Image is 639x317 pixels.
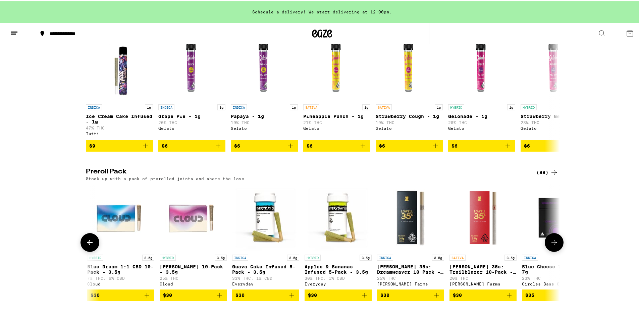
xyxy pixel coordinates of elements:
p: SATIVA [376,103,392,109]
div: Everyday [232,280,299,285]
span: Hi. Need any help? [4,5,48,10]
span: $35 [525,291,534,297]
p: 25% THC [377,275,444,279]
div: Gelato [231,125,298,129]
img: Cloud - Runtz 10-Pack - 3.5g [160,183,227,250]
div: Gelato [521,125,588,129]
img: Everyday - Apples & Bananas Infused 5-Pack - 3.5g [305,183,372,250]
div: Cloud [160,280,227,285]
button: Add to bag [87,288,154,300]
p: Guava Cake Infused 5-Pack - 3.5g [232,263,299,273]
span: $30 [453,291,462,297]
p: HYBRID [448,103,464,109]
a: Open page for Blue Dream 1:1 CBD 10-Pack - 3.5g from Cloud [87,183,154,288]
a: Open page for Ice Cream Cake Infused - 1g from Tutti [86,33,153,139]
p: 20% THC [158,119,225,123]
p: 3.5g [142,253,154,259]
p: Blue Cheese 7-Pack - 7g [522,263,589,273]
img: Everyday - Guava Cake Infused 5-Pack - 3.5g [232,183,299,250]
span: $9 [89,142,95,147]
a: Open page for Strawberry Cough - 1g from Gelato [376,33,443,139]
img: Lowell Farms - Lowell 35s: Trailblazer 10-Pack - 3.5g [449,183,517,250]
img: Gelato - Pineapple Punch - 1g [303,33,370,100]
p: Stock up with a pack of prerolled joints and share the love. [86,175,247,179]
img: Gelato - Strawberry Cough - 1g [376,33,443,100]
p: 1g [362,103,370,109]
button: Add to bag [305,288,372,300]
p: Grape Pie - 1g [158,112,225,118]
div: Circles Base Camp [522,280,589,285]
p: Papaya - 1g [231,112,298,118]
p: 1g [145,103,153,109]
div: Cloud [87,280,154,285]
p: Blue Dream 1:1 CBD 10-Pack - 3.5g [87,263,154,273]
a: Open page for Apples & Bananas Infused 5-Pack - 3.5g from Everyday [305,183,372,288]
span: $6 [234,142,240,147]
img: Circles Base Camp - Blue Cheese 7-Pack - 7g [522,183,589,250]
p: 19% THC [376,119,443,123]
p: SATIVA [303,103,319,109]
img: Gelato - Gelonade - 1g [448,33,515,100]
p: 20% THC [449,275,517,279]
span: $6 [162,142,168,147]
div: [PERSON_NAME] Farms [377,280,444,285]
p: Strawberry Gelato - 1g [521,112,588,118]
button: Add to bag [160,288,227,300]
h2: Preroll Pack [86,167,525,175]
button: Add to bag [448,139,515,150]
span: $30 [163,291,172,297]
span: $6 [307,142,313,147]
p: 23% THC [521,119,588,123]
a: Open page for Grape Pie - 1g from Gelato [158,33,225,139]
a: Open page for Gelonade - 1g from Gelato [448,33,515,139]
button: Add to bag [303,139,370,150]
a: Open page for Lowell 35s: Dreamweaver 10 Pack - 3.5g from Lowell Farms [377,183,444,288]
div: Gelato [376,125,443,129]
button: Add to bag [376,139,443,150]
span: $30 [91,291,100,297]
button: Add to bag [231,139,298,150]
p: 3.5g [432,253,444,259]
p: INDICA [158,103,174,109]
img: Tutti - Ice Cream Cake Infused - 1g [86,33,153,100]
p: Gelonade - 1g [448,112,515,118]
p: 30% THC: 1% CBD [305,275,372,279]
p: INDICA [86,103,102,109]
p: 47% THC [86,124,153,129]
p: 33% THC: 1% CBD [232,275,299,279]
p: HYBRID [87,253,103,259]
button: Add to bag [377,288,444,300]
p: HYBRID [305,253,321,259]
button: Add to bag [521,139,588,150]
p: [PERSON_NAME] 35s: Trailblazer 10-Pack - 3.5g [449,263,517,273]
p: [PERSON_NAME] 10-Pack - 3.5g [160,263,227,273]
p: 20% THC [448,119,515,123]
span: $30 [380,291,389,297]
p: Strawberry Cough - 1g [376,112,443,118]
a: Open page for Runtz 10-Pack - 3.5g from Cloud [160,183,227,288]
p: [PERSON_NAME] 35s: Dreamweaver 10 Pack - 3.5g [377,263,444,273]
p: 3.5g [504,253,517,259]
div: [PERSON_NAME] Farms [449,280,517,285]
p: INDICA [522,253,538,259]
p: INDICA [232,253,248,259]
a: Open page for Blue Cheese 7-Pack - 7g from Circles Base Camp [522,183,589,288]
img: Cloud - Blue Dream 1:1 CBD 10-Pack - 3.5g [87,183,154,250]
div: Tutti [86,130,153,135]
div: Gelato [448,125,515,129]
p: 3.5g [215,253,227,259]
p: 1g [507,103,515,109]
a: Open page for Guava Cake Infused 5-Pack - 3.5g from Everyday [232,183,299,288]
p: 1g [435,103,443,109]
p: HYBRID [160,253,176,259]
p: 3.5g [360,253,372,259]
a: Open page for Strawberry Gelato - 1g from Gelato [521,33,588,139]
p: 19% THC [231,119,298,123]
p: Ice Cream Cake Infused - 1g [86,112,153,123]
a: Open page for Papaya - 1g from Gelato [231,33,298,139]
a: (88) [536,167,558,175]
p: 25% THC [160,275,227,279]
p: 3.5g [287,253,299,259]
img: Gelato - Strawberry Gelato - 1g [521,33,588,100]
